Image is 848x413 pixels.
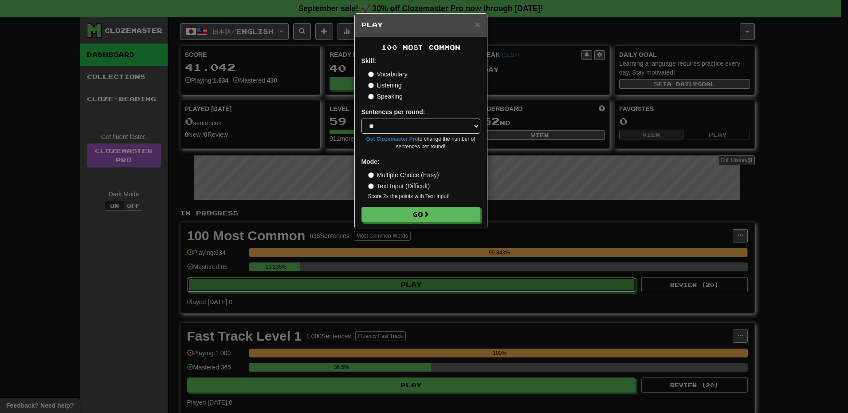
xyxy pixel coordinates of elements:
[368,182,430,191] label: Text Input (Difficult)
[361,20,480,29] h5: Play
[361,57,376,64] strong: Skill:
[368,71,374,77] input: Vocabulary
[361,158,380,165] strong: Mode:
[368,92,403,101] label: Speaking
[368,94,374,99] input: Speaking
[368,171,439,179] label: Multiple Choice (Easy)
[368,83,374,88] input: Listening
[475,20,480,29] button: Close
[368,193,480,200] small: Score 2x the points with Text Input !
[368,172,374,178] input: Multiple Choice (Easy)
[361,207,480,222] button: Go
[368,183,374,189] input: Text Input (Difficult)
[368,81,402,90] label: Listening
[366,136,418,142] a: Get Clozemaster Pro
[368,70,408,79] label: Vocabulary
[361,107,425,116] label: Sentences per round:
[381,44,460,51] span: 100 Most Common
[475,19,480,29] span: ×
[361,135,480,151] small: to change the number of sentences per round!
